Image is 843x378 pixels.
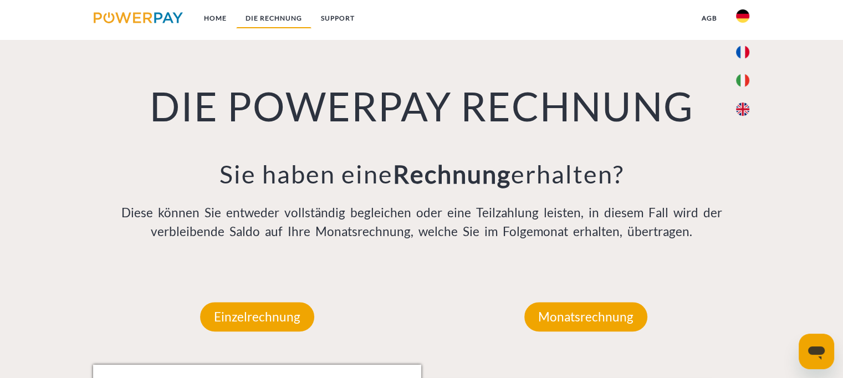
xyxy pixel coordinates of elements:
[524,302,647,332] p: Monatsrechnung
[195,8,236,28] a: Home
[736,9,749,23] img: de
[736,45,749,59] img: fr
[93,203,750,241] p: Diese können Sie entweder vollständig begleichen oder eine Teilzahlung leisten, in diesem Fall wi...
[799,334,834,369] iframe: Schaltfläche zum Öffnen des Messaging-Fensters
[236,8,311,28] a: DIE RECHNUNG
[311,8,364,28] a: SUPPORT
[94,12,183,23] img: logo-powerpay.svg
[736,74,749,87] img: it
[392,159,510,189] b: Rechnung
[93,81,750,131] h1: DIE POWERPAY RECHNUNG
[200,302,314,332] p: Einzelrechnung
[736,103,749,116] img: en
[692,8,727,28] a: agb
[93,159,750,190] h3: Sie haben eine erhalten?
